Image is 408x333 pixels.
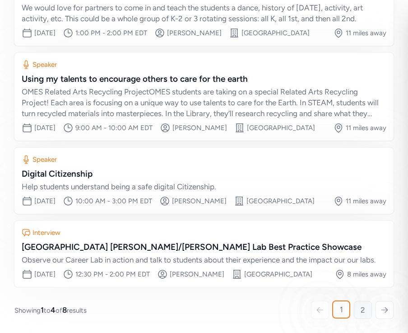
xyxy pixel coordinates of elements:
[62,305,67,314] span: 8
[167,28,222,38] div: [PERSON_NAME]
[34,197,56,206] div: [DATE]
[241,28,310,38] div: [GEOGRAPHIC_DATA]
[247,123,315,132] div: [GEOGRAPHIC_DATA]
[32,228,60,237] div: Interview
[41,305,44,314] span: 1
[22,254,386,265] div: Observe our Career Lab in action and talk to students about their experience and the impact our o...
[170,270,224,279] div: [PERSON_NAME]
[346,123,386,132] div: 11 miles away
[22,86,386,119] div: OMES Related Arts Recycling ProjectOMES students are taking on a special Related Arts Recycling P...
[172,123,227,132] div: [PERSON_NAME]
[340,304,343,315] span: 1
[346,28,386,38] div: 11 miles away
[22,168,386,180] div: Digital Citizenship
[22,2,386,24] div: We would love for partners to come in and teach the students a dance, history of [DATE], activity...
[14,305,87,315] span: Showing to of results
[244,270,312,279] div: [GEOGRAPHIC_DATA]
[172,197,227,206] div: [PERSON_NAME]
[22,241,386,253] div: [GEOGRAPHIC_DATA] [PERSON_NAME]/[PERSON_NAME] Lab Best Practice Showcase
[34,28,56,38] div: [DATE]
[22,73,386,85] div: Using my talents to encourage others to care for the earth
[32,155,57,164] div: Speaker
[75,28,147,38] div: 1:00 PM - 2:00 PM EDT
[75,123,153,132] div: 9:00 AM - 10:00 AM EDT
[354,301,372,319] a: 2
[75,270,150,279] div: 12:30 PM - 2:00 PM EDT
[22,181,386,192] div: Help students understand being a safe digital Citizenship.
[75,197,152,206] div: 10:00 AM - 3:00 PM EDT
[34,123,56,132] div: [DATE]
[246,197,315,206] div: [GEOGRAPHIC_DATA]
[32,60,57,69] div: Speaker
[34,270,56,279] div: [DATE]
[346,197,386,206] div: 11 miles away
[361,305,365,315] span: 2
[347,270,386,279] div: 8 miles away
[51,305,56,314] span: 4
